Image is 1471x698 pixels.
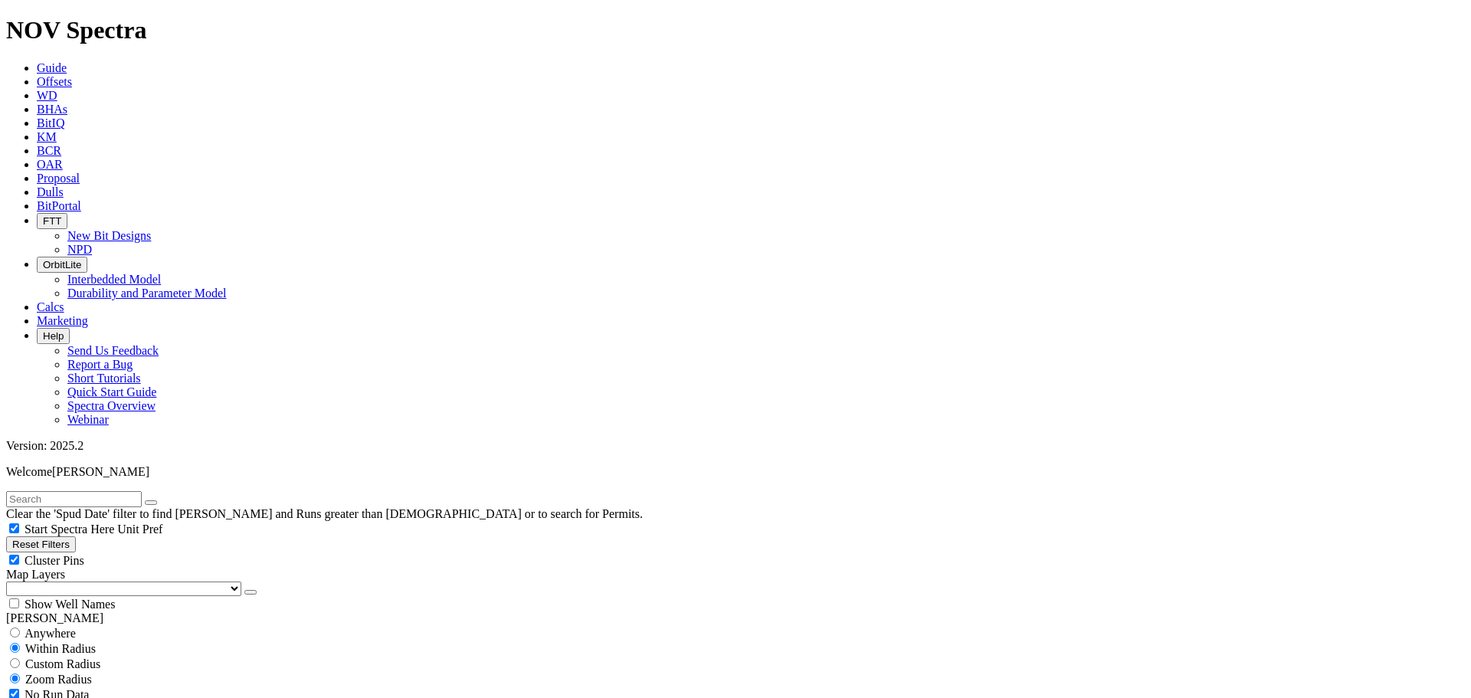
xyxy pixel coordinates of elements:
[25,673,92,686] span: Zoom Radius
[37,172,80,185] a: Proposal
[37,89,57,102] a: WD
[6,465,1465,479] p: Welcome
[37,300,64,313] a: Calcs
[67,229,151,242] a: New Bit Designs
[37,130,57,143] a: KM
[6,507,643,520] span: Clear the 'Spud Date' filter to find [PERSON_NAME] and Runs greater than [DEMOGRAPHIC_DATA] or to...
[6,439,1465,453] div: Version: 2025.2
[67,358,133,371] a: Report a Bug
[37,75,72,88] a: Offsets
[25,627,76,640] span: Anywhere
[6,568,65,581] span: Map Layers
[6,611,1465,625] div: [PERSON_NAME]
[117,523,162,536] span: Unit Pref
[37,61,67,74] a: Guide
[67,243,92,256] a: NPD
[37,116,64,129] a: BitIQ
[37,185,64,198] a: Dulls
[37,199,81,212] a: BitPortal
[6,16,1465,44] h1: NOV Spectra
[67,385,156,398] a: Quick Start Guide
[67,287,227,300] a: Durability and Parameter Model
[43,215,61,227] span: FTT
[25,598,115,611] span: Show Well Names
[37,213,67,229] button: FTT
[25,642,96,655] span: Within Radius
[25,554,84,567] span: Cluster Pins
[37,257,87,273] button: OrbitLite
[67,372,141,385] a: Short Tutorials
[9,523,19,533] input: Start Spectra Here
[25,657,100,670] span: Custom Radius
[67,273,161,286] a: Interbedded Model
[6,491,142,507] input: Search
[67,399,156,412] a: Spectra Overview
[67,344,159,357] a: Send Us Feedback
[67,413,109,426] a: Webinar
[37,158,63,171] a: OAR
[52,465,149,478] span: [PERSON_NAME]
[37,328,70,344] button: Help
[37,144,61,157] a: BCR
[6,536,76,552] button: Reset Filters
[37,314,88,327] a: Marketing
[43,330,64,342] span: Help
[43,259,81,270] span: OrbitLite
[25,523,114,536] span: Start Spectra Here
[37,103,67,116] a: BHAs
